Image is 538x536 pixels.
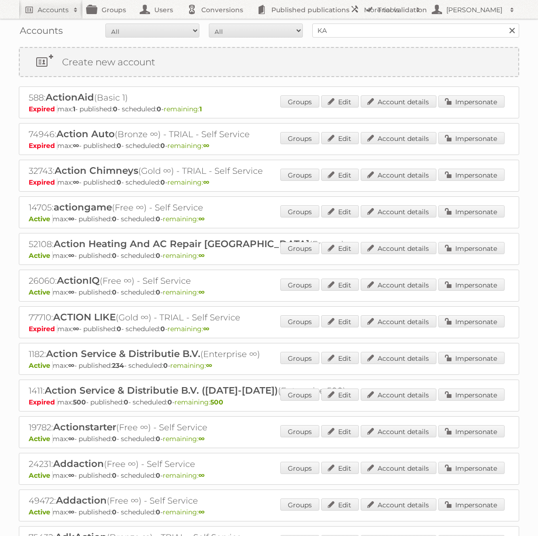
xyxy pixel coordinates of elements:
[29,385,358,397] h2: 1411: (Enterprise 500)
[29,165,358,177] h2: 32743: (Gold ∞) - TRIAL - Self Service
[438,169,505,181] a: Impersonate
[73,398,86,406] strong: 500
[321,205,359,218] a: Edit
[112,215,117,223] strong: 0
[112,251,117,260] strong: 0
[29,92,358,104] h2: 588: (Basic 1)
[156,215,160,223] strong: 0
[280,498,319,511] a: Groups
[163,471,205,480] span: remaining:
[29,421,358,434] h2: 19782: (Free ∞) - Self Service
[280,169,319,181] a: Groups
[29,471,509,480] p: max: - published: - scheduled: -
[29,238,358,250] h2: 52108: (Free ∞) - Self Service
[321,388,359,401] a: Edit
[361,169,436,181] a: Account details
[164,105,202,113] span: remaining:
[321,169,359,181] a: Edit
[29,435,53,443] span: Active
[29,398,509,406] p: max: - published: - scheduled: -
[156,435,160,443] strong: 0
[198,215,205,223] strong: ∞
[156,288,160,296] strong: 0
[29,128,358,140] h2: 74946: (Bronze ∞) - TRIAL - Self Service
[361,205,436,218] a: Account details
[53,458,104,469] span: Addaction
[29,348,358,360] h2: 1182: (Enterprise ∞)
[280,95,319,108] a: Groups
[280,315,319,327] a: Groups
[198,288,205,296] strong: ∞
[29,251,509,260] p: max: - published: - scheduled: -
[68,471,74,480] strong: ∞
[280,388,319,401] a: Groups
[29,361,53,370] span: Active
[29,508,53,516] span: Active
[113,105,118,113] strong: 0
[160,178,165,186] strong: 0
[438,462,505,474] a: Impersonate
[361,388,436,401] a: Account details
[53,421,116,433] span: Actionstarter
[280,205,319,218] a: Groups
[112,361,124,370] strong: 234
[321,352,359,364] a: Edit
[438,95,505,108] a: Impersonate
[210,398,223,406] strong: 500
[364,5,411,15] h2: More tools
[203,325,209,333] strong: ∞
[438,205,505,218] a: Impersonate
[29,275,358,287] h2: 26060: (Free ∞) - Self Service
[160,141,165,150] strong: 0
[167,141,209,150] span: remaining:
[68,251,74,260] strong: ∞
[68,288,74,296] strong: ∞
[321,425,359,437] a: Edit
[68,361,74,370] strong: ∞
[163,251,205,260] span: remaining:
[167,398,172,406] strong: 0
[29,215,509,223] p: max: - published: - scheduled: -
[29,215,53,223] span: Active
[156,471,160,480] strong: 0
[68,508,74,516] strong: ∞
[280,352,319,364] a: Groups
[29,105,57,113] span: Expired
[280,279,319,291] a: Groups
[156,508,160,516] strong: 0
[361,242,436,254] a: Account details
[438,242,505,254] a: Impersonate
[29,288,509,296] p: max: - published: - scheduled: -
[29,508,509,516] p: max: - published: - scheduled: -
[361,315,436,327] a: Account details
[280,425,319,437] a: Groups
[167,178,209,186] span: remaining:
[54,202,112,213] span: actiongame
[438,352,505,364] a: Impersonate
[57,275,100,286] span: ActionIQ
[361,498,436,511] a: Account details
[112,508,117,516] strong: 0
[68,435,74,443] strong: ∞
[55,165,138,176] span: Action Chimneys
[117,325,121,333] strong: 0
[29,398,57,406] span: Expired
[29,105,509,113] p: max: - published: - scheduled: -
[321,95,359,108] a: Edit
[199,105,202,113] strong: 1
[73,178,79,186] strong: ∞
[198,471,205,480] strong: ∞
[361,132,436,144] a: Account details
[112,435,117,443] strong: 0
[29,325,509,333] p: max: - published: - scheduled: -
[29,178,57,186] span: Expired
[438,388,505,401] a: Impersonate
[46,348,200,359] span: Action Service & Distributie B.V.
[29,325,57,333] span: Expired
[321,132,359,144] a: Edit
[29,458,358,470] h2: 24231: (Free ∞) - Self Service
[438,425,505,437] a: Impersonate
[203,178,209,186] strong: ∞
[29,288,53,296] span: Active
[438,498,505,511] a: Impersonate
